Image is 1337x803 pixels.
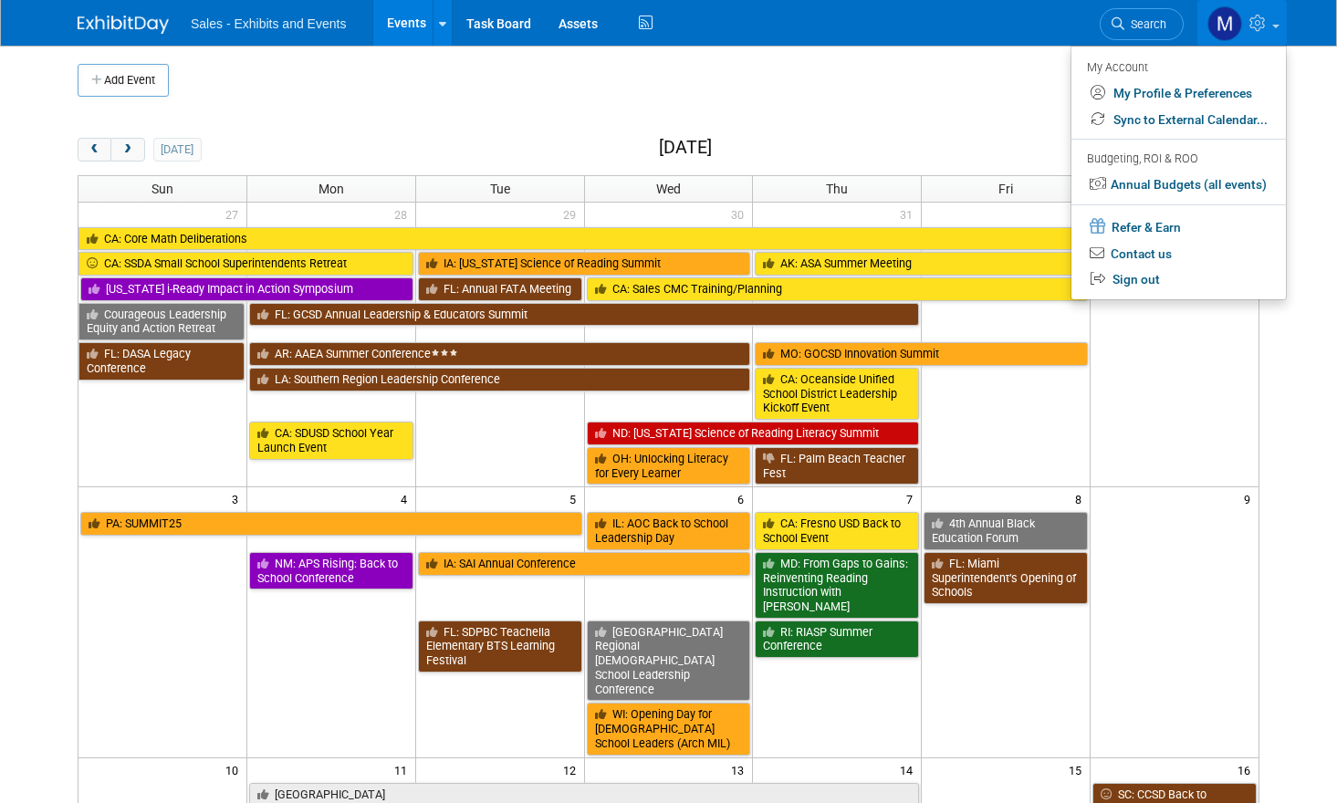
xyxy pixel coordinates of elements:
a: FL: Miami Superintendent’s Opening of Schools [924,552,1088,604]
a: MO: GOCSD Innovation Summit [755,342,1087,366]
a: CA: SDUSD School Year Launch Event [249,422,413,459]
span: Thu [826,182,848,196]
span: Fri [998,182,1013,196]
a: FL: DASA Legacy Conference [78,342,245,380]
a: Courageous Leadership Equity and Action Retreat [78,303,245,340]
span: Tue [490,182,510,196]
span: 16 [1236,758,1259,781]
a: Annual Budgets (all events) [1071,172,1286,198]
a: RI: RIASP Summer Conference [755,620,919,658]
a: FL: Palm Beach Teacher Fest [755,447,919,485]
a: LA: Southern Region Leadership Conference [249,368,750,391]
span: 11 [392,758,415,781]
span: Wed [656,182,681,196]
a: [GEOGRAPHIC_DATA] Regional [DEMOGRAPHIC_DATA] School Leadership Conference [587,620,751,702]
button: Add Event [78,64,169,97]
span: 9 [1242,487,1259,510]
a: NM: APS Rising: Back to School Conference [249,552,413,589]
span: Search [1124,17,1166,31]
h2: [DATE] [659,138,712,158]
a: IL: AOC Back to School Leadership Day [587,512,751,549]
div: My Account [1087,56,1268,78]
span: 27 [224,203,246,225]
a: FL: GCSD Annual Leadership & Educators Summit [249,303,919,327]
span: 3 [230,487,246,510]
span: 12 [561,758,584,781]
span: 14 [898,758,921,781]
a: ND: [US_STATE] Science of Reading Literacy Summit [587,422,919,445]
a: AR: AAEA Summer Conference [249,342,750,366]
span: 28 [392,203,415,225]
a: MD: From Gaps to Gains: Reinventing Reading Instruction with [PERSON_NAME] [755,552,919,619]
span: 31 [898,203,921,225]
a: FL: SDPBC Teachella Elementary BTS Learning Festival [418,620,582,673]
span: 10 [224,758,246,781]
a: WI: Opening Day for [DEMOGRAPHIC_DATA] School Leaders (Arch MIL) [587,703,751,755]
a: IA: SAI Annual Conference [418,552,750,576]
a: PA: SUMMIT25 [80,512,582,536]
button: [DATE] [153,138,202,162]
span: 29 [561,203,584,225]
a: CA: SSDA Small School Superintendents Retreat [78,252,413,276]
img: ExhibitDay [78,16,169,34]
a: Sync to External Calendar... [1071,107,1286,133]
span: 6 [736,487,752,510]
a: CA: Oceanside Unified School District Leadership Kickoff Event [755,368,919,420]
a: AK: ASA Summer Meeting [755,252,1087,276]
a: CA: Sales CMC Training/Planning [587,277,1088,301]
div: Budgeting, ROI & ROO [1087,150,1268,169]
a: OH: Unlocking Literacy for Every Learner [587,447,751,485]
a: My Profile & Preferences [1071,80,1286,107]
span: 7 [904,487,921,510]
span: 8 [1073,487,1090,510]
span: Mon [319,182,344,196]
img: Madi Odryna [1207,6,1242,41]
button: prev [78,138,111,162]
a: Search [1100,8,1184,40]
button: next [110,138,144,162]
a: CA: Core Math Deliberations [78,227,1257,251]
a: Refer & Earn [1071,213,1286,241]
span: Sales - Exhibits and Events [191,16,346,31]
span: 13 [729,758,752,781]
a: CA: Fresno USD Back to School Event [755,512,919,549]
a: [US_STATE] i-Ready Impact in Action Symposium [80,277,413,301]
a: Contact us [1071,241,1286,267]
a: FL: Annual FATA Meeting [418,277,582,301]
a: IA: [US_STATE] Science of Reading Summit [418,252,750,276]
span: 30 [729,203,752,225]
span: 5 [568,487,584,510]
span: 4 [399,487,415,510]
a: 4th Annual Black Education Forum [924,512,1088,549]
span: Sun [151,182,173,196]
span: 15 [1067,758,1090,781]
a: Sign out [1071,266,1286,293]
